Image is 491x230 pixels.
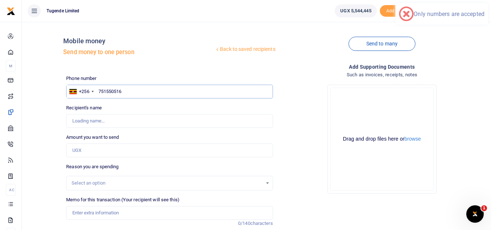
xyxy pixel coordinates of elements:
[340,7,371,15] span: UGX 5,544,445
[44,8,82,14] span: Tugende Limited
[66,134,119,141] label: Amount you want to send
[380,8,416,13] a: Add money
[405,136,421,141] button: browse
[380,5,416,17] span: Add money
[414,11,484,17] div: Only numbers are accepted
[66,206,273,220] input: Enter extra information
[327,85,436,194] div: File Uploader
[72,179,262,187] div: Select an option
[332,4,379,17] li: Wallet ballance
[63,37,214,45] h4: Mobile money
[279,71,485,79] h4: Such as invoices, receipts, notes
[66,196,180,203] label: Memo for this transaction (Your recipient will see this)
[466,205,484,223] iframe: Intercom live chat
[331,136,433,142] div: Drag and drop files here or
[66,85,273,98] input: Enter phone number
[6,184,16,196] li: Ac
[79,88,89,95] div: +256
[279,63,485,71] h4: Add supporting Documents
[66,104,102,112] label: Recipient's name
[63,49,214,56] h5: Send money to one person
[66,144,273,157] input: UGX
[67,85,96,98] div: Uganda: +256
[66,114,273,128] input: Loading name...
[380,5,416,17] li: Toup your wallet
[7,8,15,13] a: logo-small logo-large logo-large
[238,221,250,226] span: 0/140
[349,37,415,51] a: Send to many
[250,221,273,226] span: characters
[214,43,276,56] a: Back to saved recipients
[481,205,487,211] span: 1
[335,4,377,17] a: UGX 5,544,445
[6,60,16,72] li: M
[66,163,118,170] label: Reason you are spending
[7,7,15,16] img: logo-small
[66,75,96,82] label: Phone number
